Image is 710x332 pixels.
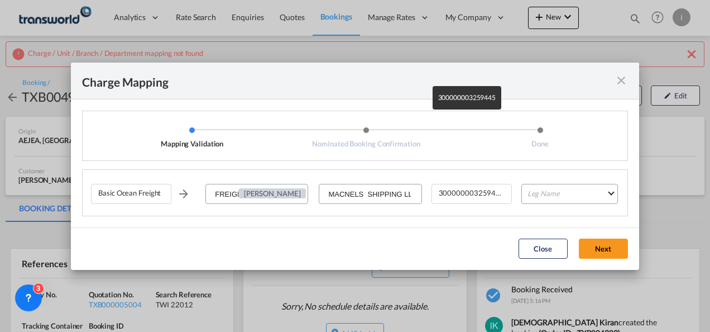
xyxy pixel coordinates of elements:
[579,239,628,259] button: Next
[521,184,618,204] md-select: Leg Name
[615,74,628,87] md-icon: icon-close fg-AAA8AD cursor
[71,63,639,270] md-dialog: Mapping ValidationNominated Booking ...
[433,86,502,110] md-tooltip: 300000003259445
[318,183,423,207] md-input-container: MACNELS SHIPPING LLC / TDWC-DUBAI
[320,184,421,205] input: Select Service Provider
[177,187,190,201] md-icon: icon-arrow-right
[207,184,308,205] input: Enter Charge name
[519,239,568,259] button: Close
[11,11,194,23] body: Editor, editor2
[91,184,171,204] div: Basic Ocean Freight
[82,74,169,88] div: Charge Mapping
[105,126,279,149] li: Mapping Validation
[279,126,453,149] li: Nominated Booking Confirmation
[204,183,309,207] md-input-container: FREIGHT CHARGES
[453,126,627,149] li: Done
[238,188,306,198] div: [PERSON_NAME]
[431,184,512,204] div: 300000003259445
